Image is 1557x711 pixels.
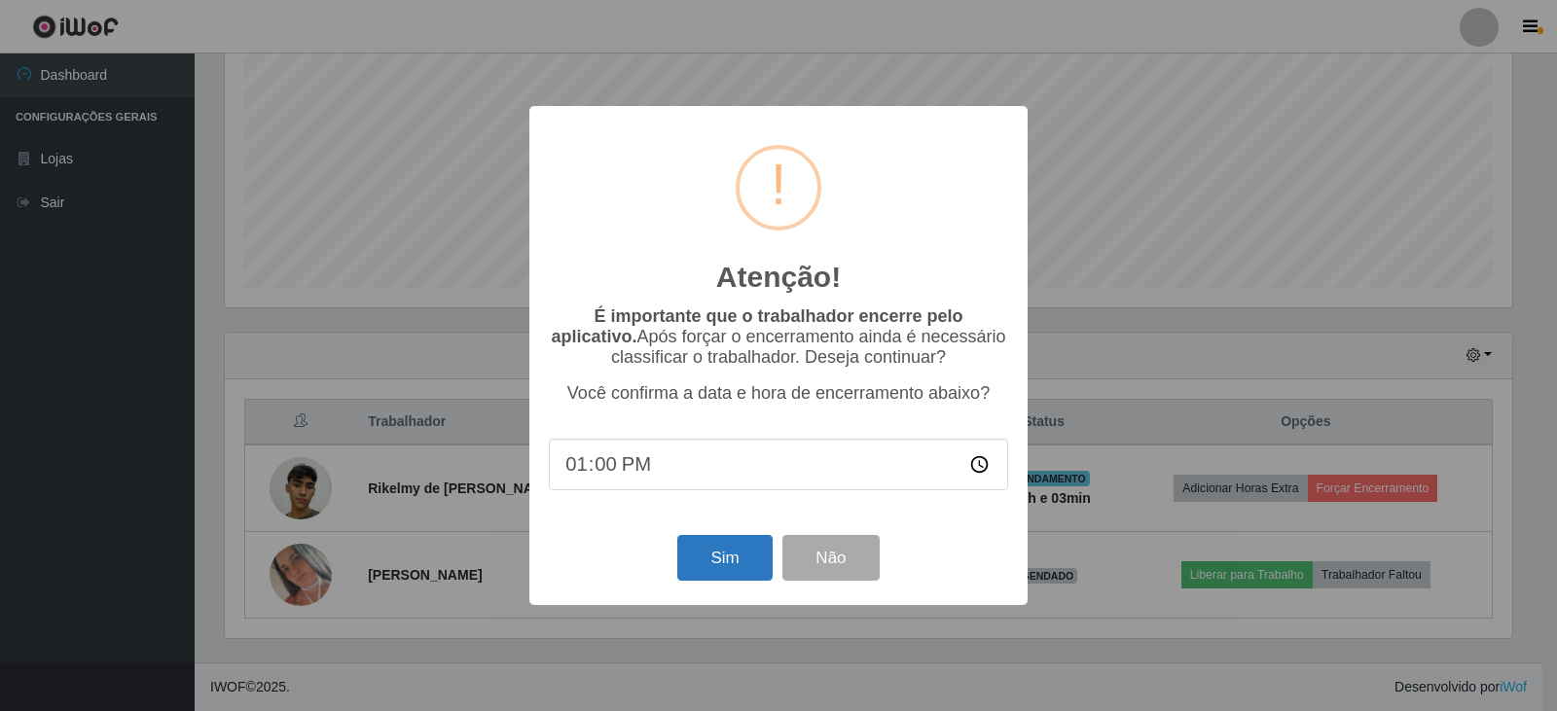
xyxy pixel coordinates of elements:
p: Após forçar o encerramento ainda é necessário classificar o trabalhador. Deseja continuar? [549,306,1008,368]
button: Não [782,535,879,581]
p: Você confirma a data e hora de encerramento abaixo? [549,383,1008,404]
button: Sim [677,535,772,581]
b: É importante que o trabalhador encerre pelo aplicativo. [551,306,962,346]
h2: Atenção! [716,260,841,295]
